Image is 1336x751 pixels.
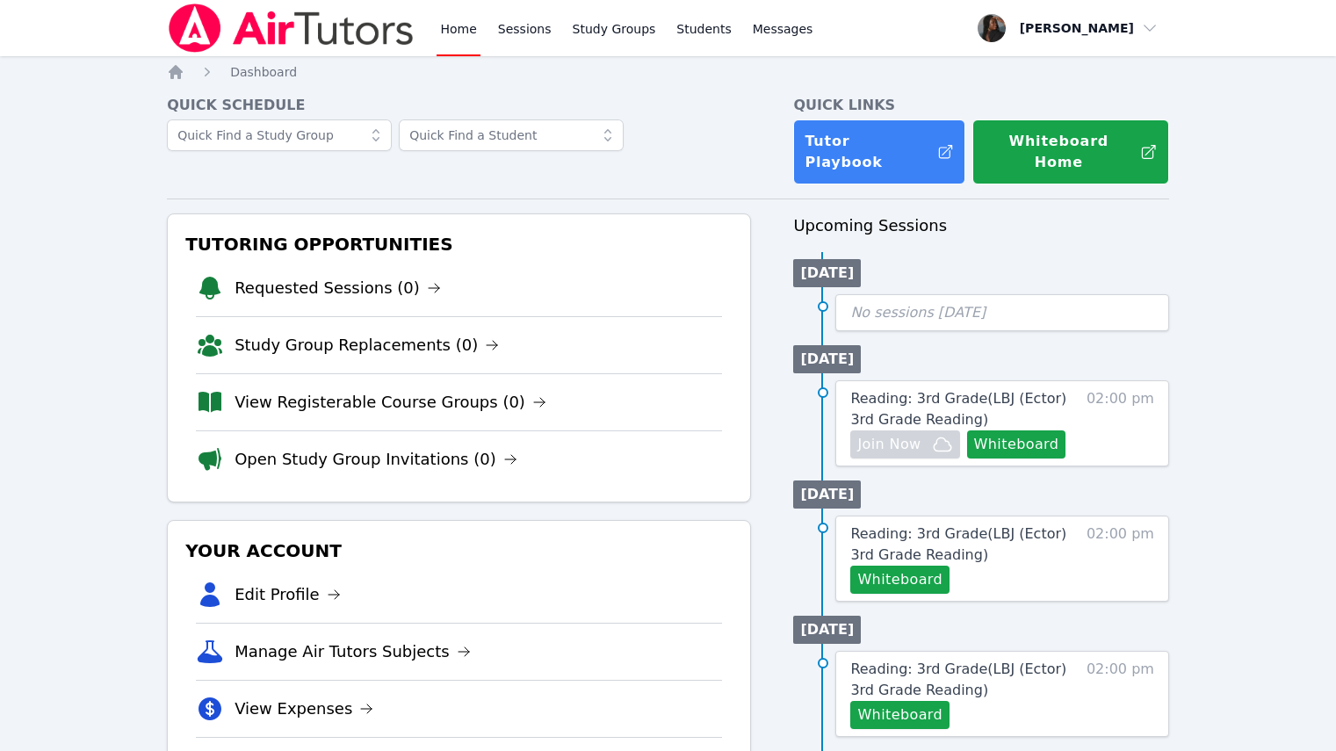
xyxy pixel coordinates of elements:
span: Reading: 3rd Grade ( LBJ (Ector) 3rd Grade Reading ) [850,525,1066,563]
button: Whiteboard Home [972,119,1169,184]
nav: Breadcrumb [167,63,1169,81]
h3: Tutoring Opportunities [182,228,736,260]
li: [DATE] [793,480,861,509]
a: Reading: 3rd Grade(LBJ (Ector) 3rd Grade Reading) [850,659,1078,701]
span: Reading: 3rd Grade ( LBJ (Ector) 3rd Grade Reading ) [850,661,1066,698]
input: Quick Find a Study Group [167,119,392,151]
a: Requested Sessions (0) [235,276,441,300]
h3: Your Account [182,535,736,567]
input: Quick Find a Student [399,119,624,151]
a: Dashboard [230,63,297,81]
span: No sessions [DATE] [850,304,986,321]
a: Study Group Replacements (0) [235,333,499,357]
button: Whiteboard [850,566,950,594]
span: 02:00 pm [1087,659,1154,729]
button: Join Now [850,430,959,459]
a: Open Study Group Invitations (0) [235,447,517,472]
button: Whiteboard [850,701,950,729]
h4: Quick Links [793,95,1169,116]
h3: Upcoming Sessions [793,213,1169,238]
span: Reading: 3rd Grade ( LBJ (Ector) 3rd Grade Reading ) [850,390,1066,428]
a: Edit Profile [235,582,341,607]
li: [DATE] [793,616,861,644]
span: Messages [753,20,813,38]
a: Reading: 3rd Grade(LBJ (Ector) 3rd Grade Reading) [850,524,1078,566]
a: Manage Air Tutors Subjects [235,639,471,664]
span: 02:00 pm [1087,388,1154,459]
span: Join Now [857,434,921,455]
li: [DATE] [793,259,861,287]
span: Dashboard [230,65,297,79]
span: 02:00 pm [1087,524,1154,594]
button: Whiteboard [967,430,1066,459]
h4: Quick Schedule [167,95,751,116]
li: [DATE] [793,345,861,373]
a: Reading: 3rd Grade(LBJ (Ector) 3rd Grade Reading) [850,388,1078,430]
a: View Registerable Course Groups (0) [235,390,546,415]
img: Air Tutors [167,4,415,53]
a: View Expenses [235,697,373,721]
a: Tutor Playbook [793,119,965,184]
